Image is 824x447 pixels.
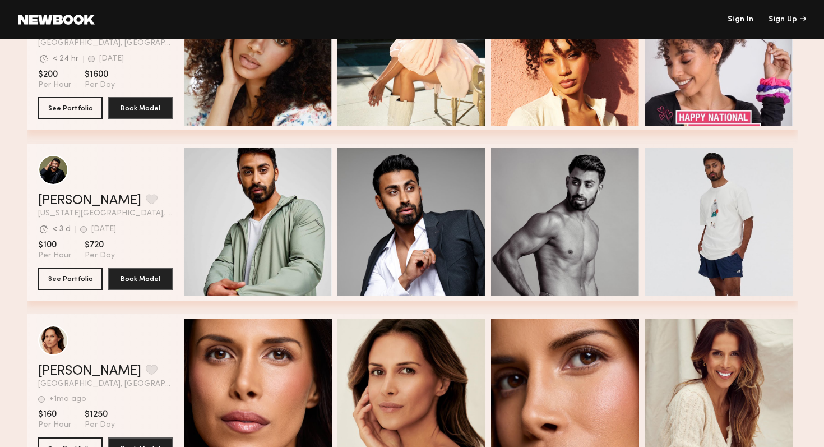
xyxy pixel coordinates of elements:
span: Per Hour [38,251,71,261]
span: Per Hour [38,80,71,90]
span: [US_STATE][GEOGRAPHIC_DATA], [GEOGRAPHIC_DATA] [38,210,173,218]
button: Book Model [108,97,173,119]
span: [GEOGRAPHIC_DATA], [GEOGRAPHIC_DATA] [38,39,173,47]
div: [DATE] [91,225,116,233]
span: $160 [38,409,71,420]
a: [PERSON_NAME] [38,365,141,378]
span: $1600 [85,69,115,80]
a: Sign In [728,16,753,24]
span: $100 [38,239,71,251]
span: Per Hour [38,420,71,430]
a: [PERSON_NAME] [38,194,141,208]
span: [GEOGRAPHIC_DATA], [GEOGRAPHIC_DATA] [38,380,173,388]
div: < 3 d [52,225,71,233]
div: Sign Up [769,16,806,24]
span: Per Day [85,80,115,90]
div: [DATE] [99,55,124,63]
span: $200 [38,69,71,80]
span: $720 [85,239,115,251]
div: < 24 hr [52,55,78,63]
button: See Portfolio [38,268,103,290]
span: Per Day [85,420,115,430]
button: See Portfolio [38,97,103,119]
span: $1250 [85,409,115,420]
span: Per Day [85,251,115,261]
button: Book Model [108,268,173,290]
div: +1mo ago [49,395,86,403]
